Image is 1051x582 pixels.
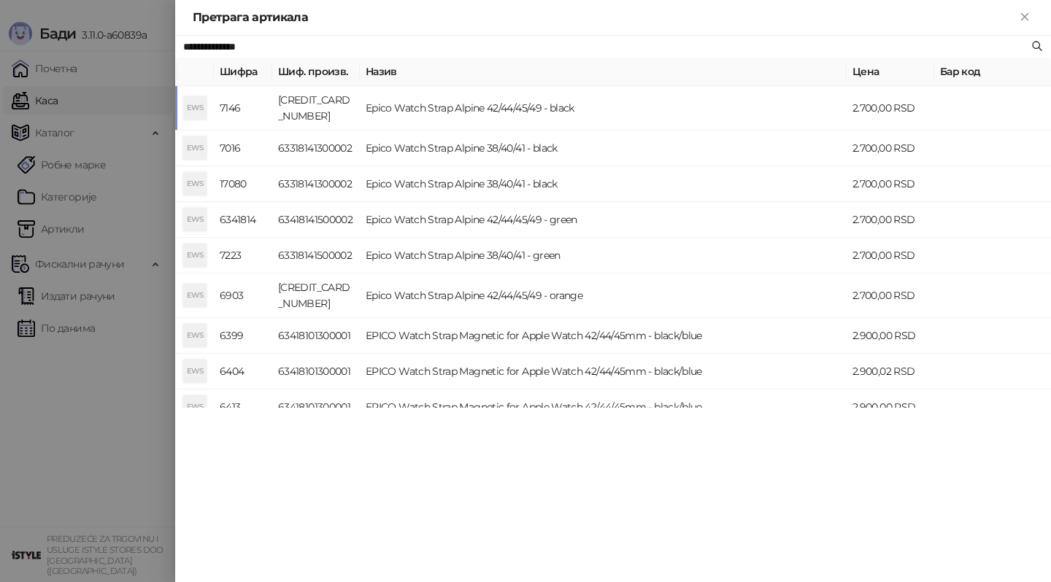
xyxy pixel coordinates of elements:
[272,389,360,425] td: 63418101300001
[183,284,207,307] div: EWS
[360,166,847,202] td: Epico Watch Strap Alpine 38/40/41 - black
[214,58,272,86] th: Шифра
[847,318,934,354] td: 2.900,00 RSD
[214,131,272,166] td: 7016
[183,96,207,120] div: EWS
[214,354,272,389] td: 6404
[183,395,207,419] div: EWS
[183,208,207,231] div: EWS
[360,58,847,86] th: Назив
[360,354,847,389] td: EPICO Watch Strap Magnetic for Apple Watch 42/44/45mm - black/blue
[1016,9,1033,26] button: Close
[193,9,1016,26] div: Претрага артикала
[272,202,360,238] td: 63418141500002
[360,238,847,273] td: Epico Watch Strap Alpine 38/40/41 - green
[183,172,207,195] div: EWS
[847,202,934,238] td: 2.700,00 RSD
[360,273,847,318] td: Epico Watch Strap Alpine 42/44/45/49 - orange
[214,166,272,202] td: 17080
[272,166,360,202] td: 63318141300002
[847,86,934,131] td: 2.700,00 RSD
[847,273,934,318] td: 2.700,00 RSD
[214,238,272,273] td: 7223
[183,324,207,347] div: EWS
[214,389,272,425] td: 6413
[847,166,934,202] td: 2.700,00 RSD
[214,318,272,354] td: 6399
[360,202,847,238] td: Epico Watch Strap Alpine 42/44/45/49 - green
[847,389,934,425] td: 2.900,00 RSD
[272,86,360,131] td: [CREDIT_CARD_NUMBER]
[214,273,272,318] td: 6903
[272,354,360,389] td: 63418101300001
[934,58,1051,86] th: Бар код
[214,86,272,131] td: 7146
[847,131,934,166] td: 2.700,00 RSD
[272,318,360,354] td: 63418101300001
[272,131,360,166] td: 63318141300002
[183,244,207,267] div: EWS
[272,58,360,86] th: Шиф. произв.
[214,202,272,238] td: 6341814
[360,86,847,131] td: Epico Watch Strap Alpine 42/44/45/49 - black
[360,389,847,425] td: EPICO Watch Strap Magnetic for Apple Watch 42/44/45mm - black/blue
[847,354,934,389] td: 2.900,02 RSD
[360,318,847,354] td: EPICO Watch Strap Magnetic for Apple Watch 42/44/45mm - black/blue
[847,58,934,86] th: Цена
[183,136,207,160] div: EWS
[272,238,360,273] td: 63318141500002
[847,238,934,273] td: 2.700,00 RSD
[272,273,360,318] td: [CREDIT_CARD_NUMBER]
[360,131,847,166] td: Epico Watch Strap Alpine 38/40/41 - black
[183,360,207,383] div: EWS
